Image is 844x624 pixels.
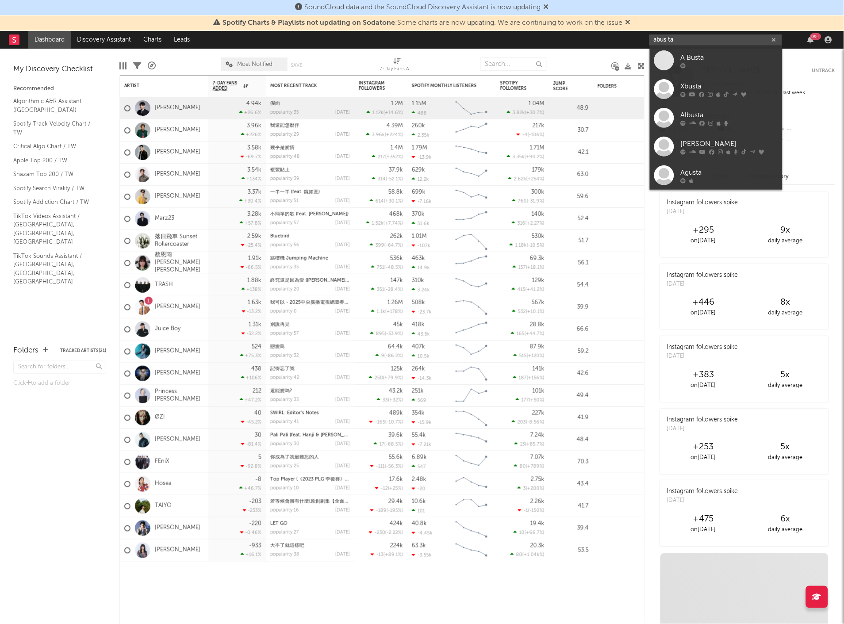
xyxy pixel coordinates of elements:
div: -- [776,124,835,135]
div: ( ) [370,198,403,204]
div: My Discovery Checklist [13,64,106,75]
a: 別說再見 [270,322,290,327]
a: [PERSON_NAME] [155,524,200,532]
div: Filters [133,53,141,79]
span: 895 [376,332,385,337]
span: 2.62k [514,177,526,182]
div: 1.15M [412,101,426,107]
div: 30.7 [553,125,589,136]
span: Dismiss [544,4,549,11]
a: 我可以 - 2025中央廣播電視總臺春節聯歡晚會Live [270,300,378,305]
div: +57.8 % [240,220,261,226]
a: 還能愛嗎? [270,389,292,394]
span: Spotify Charts & Playlists not updating on Sodatone [223,19,395,27]
div: ( ) [367,110,403,115]
span: -28.4 % [386,287,402,292]
a: A Busta [650,46,783,75]
div: 3.58k [247,145,261,151]
div: 別說再見 [270,322,350,327]
span: -48.5 % [386,265,402,270]
span: 3.35k [513,155,525,160]
div: 370k [412,211,425,217]
span: +30.1 % [385,199,402,204]
a: 落日飛車 Sunset Rollercoaster [155,234,204,249]
a: [PERSON_NAME] [155,193,200,200]
a: Dashboard [28,31,71,49]
div: ( ) [371,309,403,314]
div: 48.9 [553,103,589,114]
span: 399 [376,243,384,248]
span: 1.52k [372,221,384,226]
a: 跳樓機 Jumping Machine [270,256,328,261]
div: Folders [598,84,664,89]
div: +138 % [242,287,261,292]
div: 一半一半 (feat. 魏如萱) [270,190,350,195]
div: [DATE] [335,154,350,159]
div: 43.5k [412,331,430,337]
div: 1.88k [247,278,261,283]
span: +178 % [387,310,402,314]
div: ( ) [513,264,545,270]
div: 567k [532,300,545,306]
span: +2.27 % [527,221,543,226]
div: 1.04M [529,101,545,107]
svg: Chart title [452,230,491,252]
a: SWIRL: Editor’s Notes [270,411,319,416]
div: A&R Pipeline [148,53,156,79]
div: Agusta [681,168,778,178]
span: +44.7 % [526,332,543,337]
div: 140k [532,211,545,217]
div: 39.9 [553,302,589,313]
div: ( ) [512,198,545,204]
div: [DATE] [335,221,350,226]
div: ( ) [366,132,403,138]
div: Instagram followers spike [667,198,738,207]
div: 1.26M [387,300,403,306]
svg: Chart title [452,186,491,208]
div: ( ) [370,242,403,248]
div: Bluebird [270,234,350,239]
button: Tracked Artists(21) [60,348,106,353]
div: 4.39M [387,123,403,129]
div: 1.01M [412,234,427,239]
div: 52.4 [553,214,589,224]
span: -4 [522,133,528,138]
span: -52.1 % [387,177,402,182]
div: -- [776,135,835,147]
span: 314 [378,177,386,182]
div: -107k [412,243,430,249]
div: popularity: 48 [270,154,300,159]
span: 760 [518,199,527,204]
div: 699k [412,189,426,195]
div: +30.4 % [239,198,261,204]
span: 217 [378,155,385,160]
a: ØZI [155,414,165,421]
div: [DATE] [335,331,350,336]
a: 我還能怎麼伴 [270,123,299,128]
a: [PERSON_NAME] [155,126,200,134]
span: 614 [376,199,384,204]
span: 351 [377,287,384,292]
span: -106 % [529,133,543,138]
div: 4.94k [246,101,261,107]
div: Spotify Followers [500,80,531,91]
div: [DATE] [335,110,350,115]
div: 3.28k [247,211,261,217]
a: Juice Boy [155,325,180,333]
span: +18.1 % [527,265,543,270]
div: ( ) [512,309,545,314]
span: -31.9 % [528,199,543,204]
a: 終究還是因為愛 ([PERSON_NAME], G5SH REMIX) [Live] [270,278,391,283]
a: 若等候會擁有什麼(原創劇集【全面管控】插曲 [270,499,369,504]
div: 54.4 [553,280,589,291]
div: Artist [124,83,191,88]
span: 1.1k [377,310,385,314]
div: +26.6 % [239,110,261,115]
div: 629k [412,167,425,173]
span: +10.1 % [527,310,543,314]
div: Most Recent Track [270,83,337,88]
svg: Chart title [452,97,491,119]
a: Xbusta [650,75,783,103]
svg: Chart title [452,274,491,296]
input: Search for folders... [13,361,106,374]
